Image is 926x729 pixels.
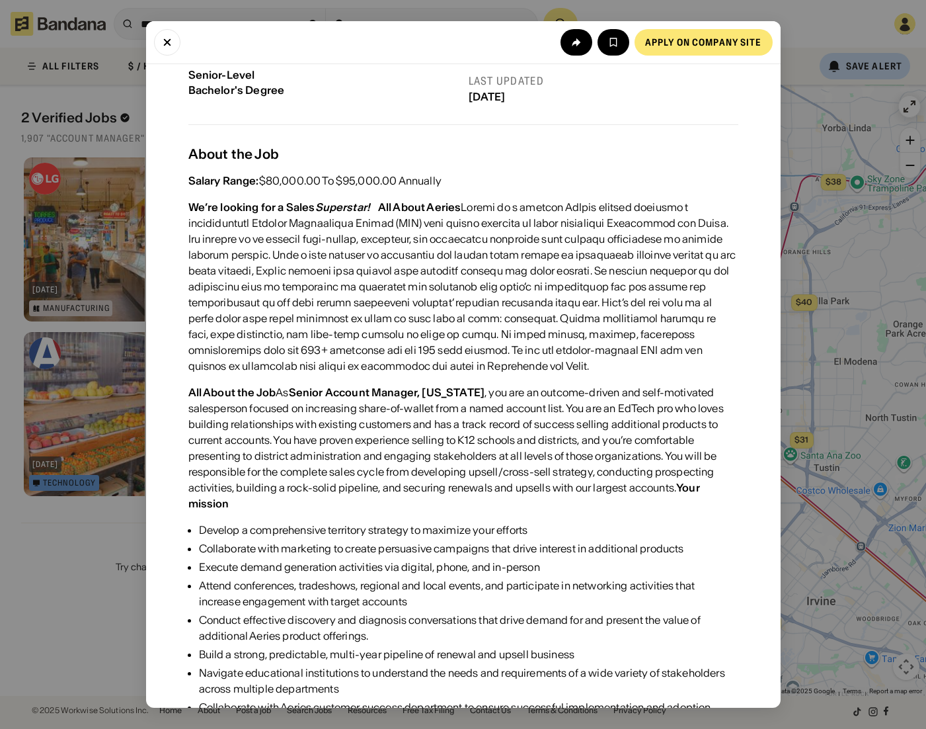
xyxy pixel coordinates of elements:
[199,646,738,662] div: Build a strong, predictable, multi-year pipeline of renewal and upsell business
[378,200,461,214] div: All About Aeries
[154,29,180,56] button: Close
[469,91,738,103] div: [DATE]
[289,386,323,399] div: Senior
[199,665,738,697] div: Navigate educational institutions to understand the needs and requirements of a wide variety of s...
[645,38,762,47] div: Apply on company site
[188,84,458,97] div: Bachelor's Degree
[469,74,738,88] div: Last updated
[325,386,484,399] div: Account Manager, [US_STATE]
[199,522,738,538] div: Develop a comprehensive territory strategy to maximize your efforts
[188,199,738,374] div: Loremi do s ametcon AdIpis elitsed doeiusmo t incididuntutl Etdolor Magnaaliqua Enimad (MIN) veni...
[315,200,370,214] em: Superstar!
[199,559,738,575] div: Execute demand generation activities via digital, phone, and in-person
[188,174,259,187] div: Salary Range:
[199,540,738,556] div: Collaborate with marketing to create persuasive campaigns that drive interest in additional products
[199,699,738,715] div: Collaborate with Aeries customer success department to ensure successful implementation and adoption
[188,173,442,189] div: $80,000.00 To $95,000.00 Annually
[188,146,738,162] div: About the Job
[199,612,738,644] div: Conduct effective discovery and diagnosis conversations that drive demand for and present the val...
[188,386,276,399] div: All About the Job
[188,69,458,81] div: Senior-Level
[199,578,738,609] div: Attend conferences, tradeshows, regional and local events, and participate in networking activiti...
[188,200,370,214] div: We’re looking for a Sales
[188,384,738,511] div: As , you are an outcome-driven and self-motivated salesperson focused on increasing share-of-wall...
